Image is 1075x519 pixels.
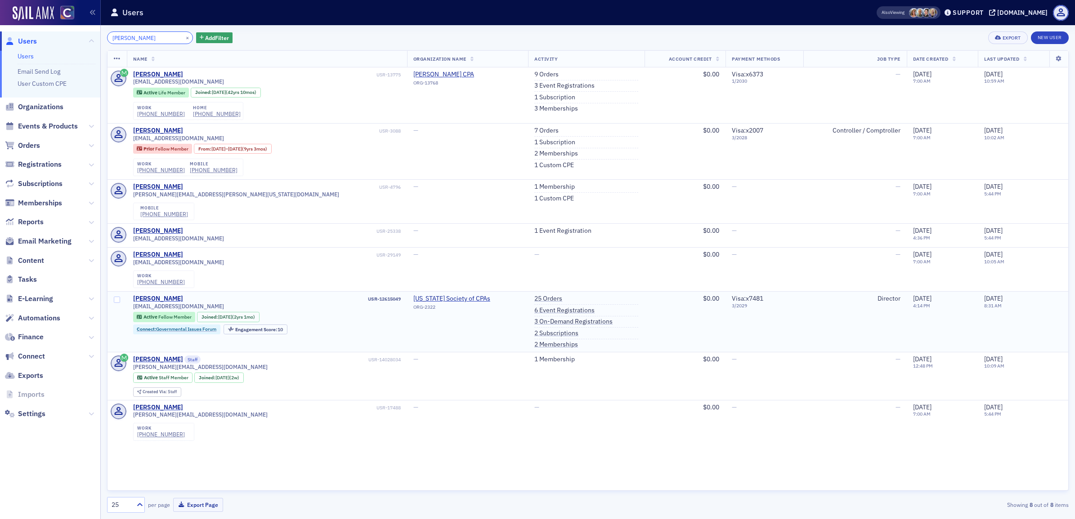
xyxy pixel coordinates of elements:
div: [PERSON_NAME] [133,355,183,364]
a: [PERSON_NAME] [133,127,183,135]
label: per page [148,501,170,509]
span: Users [18,36,37,46]
span: Last Updated [984,56,1019,62]
a: User Custom CPE [18,80,67,88]
a: [PHONE_NUMBER] [137,431,185,438]
span: Reports [18,217,44,227]
span: Joined : [199,375,216,381]
a: [PERSON_NAME] [133,251,183,259]
span: [PERSON_NAME][EMAIL_ADDRESS][DOMAIN_NAME] [133,364,268,370]
strong: 8 [1048,501,1055,509]
span: — [896,403,900,411]
span: — [732,250,737,258]
div: ORG-13768 [413,80,495,89]
span: [DATE] [984,403,1003,411]
a: [PHONE_NUMBER] [190,167,237,173]
time: 10:59 AM [984,78,1004,84]
a: 3 Event Registrations [534,82,595,90]
span: [EMAIL_ADDRESS][DOMAIN_NAME] [133,135,224,142]
time: 7:00 AM [913,78,931,84]
div: home [193,105,241,111]
span: Alicia Gelinas [928,8,937,18]
a: New User [1031,31,1069,44]
div: work [137,161,185,167]
span: Connect : [137,326,156,332]
span: — [413,226,418,235]
span: [DATE] [212,89,226,95]
span: Joined : [195,89,212,95]
a: Users [18,52,34,60]
div: mobile [190,161,237,167]
span: Created Via : [143,389,168,395]
span: Add Filter [205,34,229,42]
span: [PERSON_NAME][EMAIL_ADDRESS][DOMAIN_NAME] [133,411,268,418]
a: Reports [5,217,44,227]
span: Fellow Member [158,314,192,320]
span: [DATE] [984,355,1003,363]
span: Date Created [913,56,948,62]
span: [DATE] [913,126,932,134]
a: Automations [5,313,60,323]
a: 3 Memberships [534,105,578,113]
span: [DATE] [913,182,932,191]
img: SailAMX [60,6,74,20]
div: USR-12615049 [184,296,401,302]
div: Controller / Comptroller [810,127,900,135]
a: Active Staff Member [137,375,188,381]
div: [DOMAIN_NAME] [997,9,1048,17]
span: 3 / 2029 [732,303,797,309]
span: [DATE] [913,355,932,363]
a: 1 Membership [534,355,575,364]
span: [DATE] [218,314,232,320]
button: Export [988,31,1027,44]
a: [PERSON_NAME] [133,295,183,303]
a: [PHONE_NUMBER] [137,111,185,117]
span: — [413,126,418,134]
span: 3 / 2028 [732,135,797,141]
span: Colorado Society of CPAs [413,295,495,303]
span: — [732,403,737,411]
a: SailAMX [13,6,54,21]
span: Automations [18,313,60,323]
a: Exports [5,371,43,381]
a: Organizations [5,102,63,112]
a: [PERSON_NAME] [133,71,183,79]
span: Cheryl Moss [909,8,918,18]
span: Registrations [18,160,62,169]
span: [DATE] [984,294,1003,302]
span: Staff [184,355,201,364]
span: — [732,226,737,235]
a: [PERSON_NAME] [133,183,183,191]
a: [PHONE_NUMBER] [193,111,241,117]
div: Active: Active: Life Member [133,88,189,98]
time: 5:44 PM [984,235,1001,241]
div: [PERSON_NAME] [133,227,183,235]
span: Active [143,314,158,320]
button: [DOMAIN_NAME] [989,9,1051,16]
span: — [413,250,418,258]
div: Support [953,9,984,17]
a: Active Fellow Member [137,314,191,320]
span: [DATE] [913,403,932,411]
time: 5:44 PM [984,191,1001,197]
button: Export Page [173,498,223,512]
span: Finance [18,332,44,342]
span: $0.00 [703,355,719,363]
span: 1 / 2030 [732,78,797,84]
a: Tasks [5,275,37,284]
div: Director [810,295,900,303]
div: Also [882,9,890,15]
span: — [896,355,900,363]
div: Connect: [133,324,221,334]
span: — [896,226,900,235]
span: Profile [1053,5,1069,21]
div: 10 [235,327,283,332]
a: Subscriptions [5,179,63,189]
div: Joined: 2023-08-17 00:00:00 [197,312,260,322]
span: Organizations [18,102,63,112]
span: Activity [534,56,558,62]
div: USR-3088 [184,128,401,134]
